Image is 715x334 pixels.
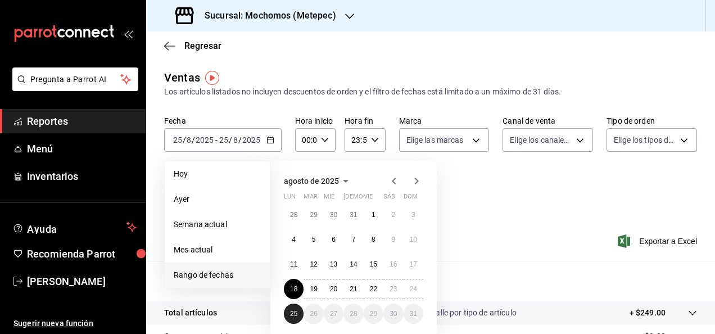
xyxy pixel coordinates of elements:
[607,117,697,125] label: Tipo de orden
[174,219,261,231] span: Semana actual
[164,86,697,98] div: Los artículos listados no incluyen descuentos de orden y el filtro de fechas está limitado a un m...
[304,205,323,225] button: 29 de julio de 2025
[343,205,363,225] button: 31 de julio de 2025
[383,279,403,299] button: 23 de agosto de 2025
[352,236,356,243] abbr: 7 de agosto de 2025
[284,205,304,225] button: 28 de julio de 2025
[27,141,137,156] span: Menú
[304,229,323,250] button: 5 de agosto de 2025
[404,279,423,299] button: 24 de agosto de 2025
[343,193,410,205] abbr: jueves
[324,254,343,274] button: 13 de agosto de 2025
[304,193,317,205] abbr: martes
[372,236,375,243] abbr: 8 de agosto de 2025
[290,310,297,318] abbr: 25 de agosto de 2025
[330,211,337,219] abbr: 30 de julio de 2025
[372,211,375,219] abbr: 1 de agosto de 2025
[350,310,357,318] abbr: 28 de agosto de 2025
[343,304,363,324] button: 28 de agosto de 2025
[233,136,238,145] input: --
[343,254,363,274] button: 14 de agosto de 2025
[370,310,377,318] abbr: 29 de agosto de 2025
[330,260,337,268] abbr: 13 de agosto de 2025
[284,177,339,186] span: agosto de 2025
[196,9,336,22] h3: Sucursal: Mochomos (Metepec)
[399,117,490,125] label: Marca
[383,254,403,274] button: 16 de agosto de 2025
[304,304,323,324] button: 26 de agosto de 2025
[284,229,304,250] button: 4 de agosto de 2025
[404,304,423,324] button: 31 de agosto de 2025
[174,269,261,281] span: Rango de fechas
[364,254,383,274] button: 15 de agosto de 2025
[186,136,192,145] input: --
[242,136,261,145] input: ----
[364,229,383,250] button: 8 de agosto de 2025
[404,205,423,225] button: 3 de agosto de 2025
[215,136,218,145] span: -
[324,205,343,225] button: 30 de julio de 2025
[292,236,296,243] abbr: 4 de agosto de 2025
[343,229,363,250] button: 7 de agosto de 2025
[284,279,304,299] button: 18 de agosto de 2025
[174,244,261,256] span: Mes actual
[310,285,317,293] abbr: 19 de agosto de 2025
[410,236,417,243] abbr: 10 de agosto de 2025
[391,236,395,243] abbr: 9 de agosto de 2025
[183,136,186,145] span: /
[30,74,121,85] span: Pregunta a Parrot AI
[324,229,343,250] button: 6 de agosto de 2025
[205,71,219,85] button: Tooltip marker
[390,285,397,293] abbr: 23 de agosto de 2025
[284,254,304,274] button: 11 de agosto de 2025
[343,279,363,299] button: 21 de agosto de 2025
[364,205,383,225] button: 1 de agosto de 2025
[324,304,343,324] button: 27 de agosto de 2025
[174,193,261,205] span: Ayer
[13,318,137,330] span: Sugerir nueva función
[164,69,200,86] div: Ventas
[304,254,323,274] button: 12 de agosto de 2025
[290,285,297,293] abbr: 18 de agosto de 2025
[503,117,593,125] label: Canal de venta
[164,307,217,319] p: Total artículos
[295,117,336,125] label: Hora inicio
[350,211,357,219] abbr: 31 de julio de 2025
[332,236,336,243] abbr: 6 de agosto de 2025
[164,117,282,125] label: Fecha
[330,285,337,293] abbr: 20 de agosto de 2025
[12,67,138,91] button: Pregunta a Parrot AI
[174,168,261,180] span: Hoy
[304,279,323,299] button: 19 de agosto de 2025
[27,274,137,289] span: [PERSON_NAME]
[324,193,334,205] abbr: miércoles
[184,40,221,51] span: Regresar
[406,134,464,146] span: Elige las marcas
[27,220,122,234] span: Ayuda
[229,136,232,145] span: /
[173,136,183,145] input: --
[164,40,221,51] button: Regresar
[350,260,357,268] abbr: 14 de agosto de 2025
[391,211,395,219] abbr: 2 de agosto de 2025
[27,246,137,261] span: Recomienda Parrot
[620,234,697,248] button: Exportar a Excel
[310,211,317,219] abbr: 29 de julio de 2025
[312,236,316,243] abbr: 5 de agosto de 2025
[324,279,343,299] button: 20 de agosto de 2025
[383,304,403,324] button: 30 de agosto de 2025
[284,174,352,188] button: agosto de 2025
[410,285,417,293] abbr: 24 de agosto de 2025
[350,285,357,293] abbr: 21 de agosto de 2025
[290,211,297,219] abbr: 28 de julio de 2025
[383,193,395,205] abbr: sábado
[383,229,403,250] button: 9 de agosto de 2025
[27,114,137,129] span: Reportes
[124,29,133,38] button: open_drawer_menu
[192,136,195,145] span: /
[390,310,397,318] abbr: 30 de agosto de 2025
[345,117,385,125] label: Hora fin
[330,310,337,318] abbr: 27 de agosto de 2025
[614,134,676,146] span: Elige los tipos de orden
